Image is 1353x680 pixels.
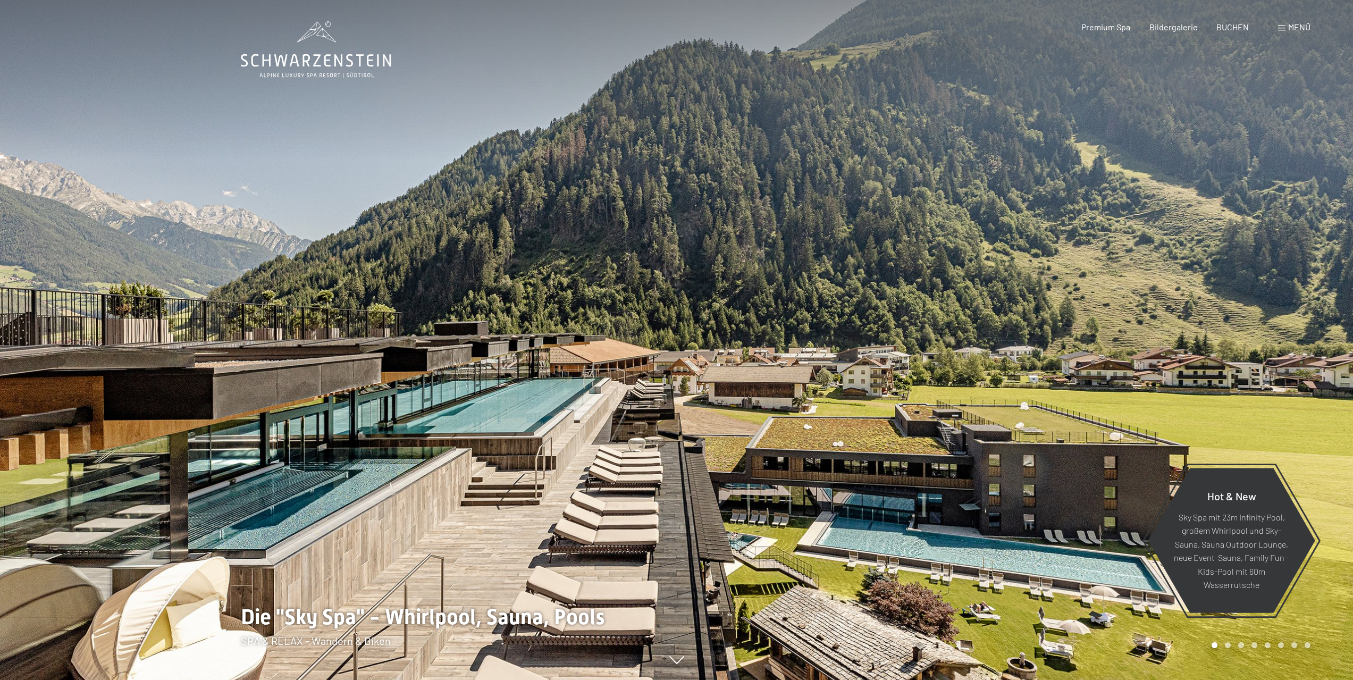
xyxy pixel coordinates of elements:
a: Bildergalerie [1149,22,1198,32]
span: Menü [1288,22,1310,32]
div: Carousel Page 8 [1305,642,1310,648]
div: Carousel Page 5 [1265,642,1271,648]
a: BUCHEN [1216,22,1249,32]
div: Carousel Pagination [1208,642,1310,648]
p: Sky Spa mit 23m Infinity Pool, großem Whirlpool und Sky-Sauna, Sauna Outdoor Lounge, neue Event-S... [1174,510,1289,592]
div: Carousel Page 7 [1291,642,1297,648]
div: Carousel Page 2 [1225,642,1231,648]
div: Carousel Page 4 [1251,642,1257,648]
a: Hot & New Sky Spa mit 23m Infinity Pool, großem Whirlpool und Sky-Sauna, Sauna Outdoor Lounge, ne... [1147,467,1316,614]
div: Carousel Page 1 (Current Slide) [1212,642,1217,648]
div: Carousel Page 6 [1278,642,1284,648]
span: Hot & New [1207,489,1256,502]
div: Carousel Page 3 [1238,642,1244,648]
a: Premium Spa [1081,22,1130,32]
